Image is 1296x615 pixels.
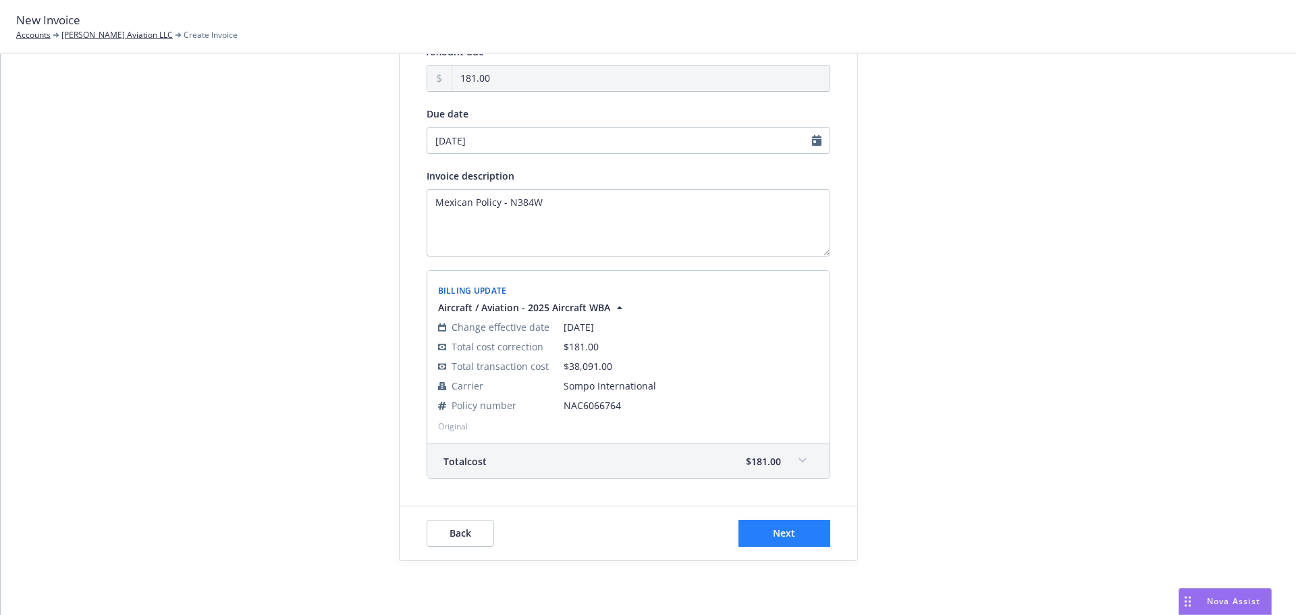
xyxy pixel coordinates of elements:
span: $181.00 [564,340,599,353]
span: NAC6066764 [564,398,819,412]
span: Create Invoice [184,29,238,41]
span: Billing Update [438,285,507,296]
span: Due date [427,107,468,120]
input: MM/DD/YYYY [427,127,830,154]
span: Total cost correction [452,340,543,354]
span: Invoice description [427,169,514,182]
div: Drag to move [1179,589,1196,614]
button: Next [738,520,830,547]
span: Sompo International [564,379,819,393]
button: Back [427,520,494,547]
span: Change effective date [452,320,549,334]
span: Carrier [452,379,483,393]
button: Nova Assist [1179,588,1272,615]
span: Back [450,527,471,539]
div: Totalcost$181.00 [427,444,830,478]
span: Aircraft / Aviation - 2025 Aircraft WBA [438,300,610,315]
span: $38,091.00 [564,360,612,373]
button: Aircraft / Aviation - 2025 Aircraft WBA [438,300,626,315]
span: New Invoice [16,11,80,29]
a: [PERSON_NAME] Aviation LLC [61,29,173,41]
span: Policy number [452,398,516,412]
a: Accounts [16,29,51,41]
span: $181.00 [746,454,781,469]
span: Total transaction cost [452,359,549,373]
span: Nova Assist [1207,595,1260,607]
span: Original [438,421,819,433]
span: [DATE] [564,320,819,334]
textarea: Enter invoice description here [427,189,830,257]
span: Next [773,527,795,539]
span: Total cost [443,454,487,469]
input: 0.00 [452,65,830,91]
